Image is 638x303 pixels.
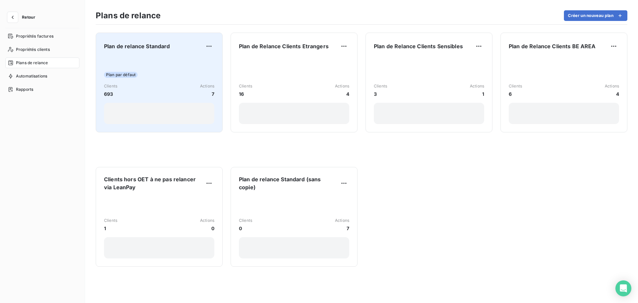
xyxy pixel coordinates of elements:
span: Actions [470,83,484,89]
span: Rapports [16,86,33,92]
span: Clients [239,218,252,224]
span: 0 [239,225,252,232]
span: Propriétés factures [16,33,53,39]
h3: Plans de relance [96,10,160,22]
span: Automatisations [16,73,47,79]
span: Clients [239,83,252,89]
span: 4 [335,90,349,97]
div: Open Intercom Messenger [615,280,631,296]
button: Retour [5,12,41,23]
span: 4 [605,90,619,97]
span: 16 [239,90,252,97]
span: Plan de Relance Clients Sensibles [374,42,463,50]
span: 1 [104,225,117,232]
a: Plans de relance [5,58,79,68]
span: 7 [200,90,214,97]
a: Automatisations [5,71,79,81]
span: Clients [374,83,387,89]
span: Propriétés clients [16,47,50,53]
span: Clients [509,83,522,89]
span: Plans de relance [16,60,48,66]
span: Plan de Relance Clients BE AREA [509,42,596,50]
span: 1 [470,90,484,97]
span: 3 [374,90,387,97]
span: 7 [335,225,349,232]
span: 693 [104,90,117,97]
span: Actions [200,83,214,89]
a: Rapports [5,84,79,95]
span: Actions [200,218,214,224]
span: Actions [605,83,619,89]
span: Plan par défaut [104,72,138,78]
span: Clients hors OET à ne pas relancer via LeanPay [104,175,204,191]
span: Plan de Relance Clients Etrangers [239,42,329,50]
span: Clients [104,83,117,89]
a: Propriétés clients [5,44,79,55]
span: Plan de relance Standard (sans copie) [239,175,339,191]
span: Actions [335,218,349,224]
a: Propriétés factures [5,31,79,42]
span: Actions [335,83,349,89]
button: Créer un nouveau plan [564,10,627,21]
span: Clients [104,218,117,224]
span: Retour [22,15,35,19]
span: Plan de relance Standard [104,42,170,50]
span: 6 [509,90,522,97]
span: 0 [200,225,214,232]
